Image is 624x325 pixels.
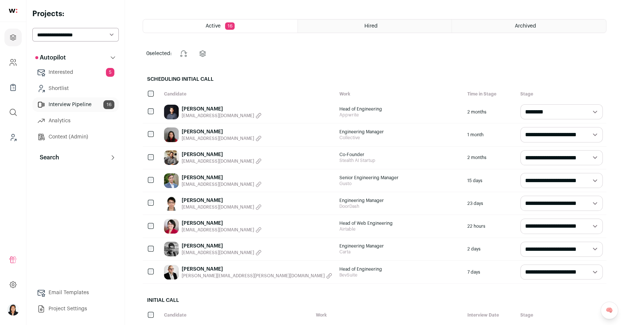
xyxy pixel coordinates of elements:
div: Candidate [160,308,312,322]
a: Context (Admin) [32,130,119,144]
div: 22 hours [464,215,517,237]
span: 16 [225,22,235,30]
a: Email Templates [32,285,119,300]
span: Head of Engineering [339,266,460,272]
a: Interested5 [32,65,119,80]
h2: Scheduling Initial Call [143,71,606,87]
span: 16 [103,100,114,109]
span: Airtable [339,226,460,232]
img: 0b76d351e5d81bc8943a9d9e84122776855d2ac4b828b473fefc920fa087b78c [164,150,179,165]
span: Head of Engineering [339,106,460,112]
img: wellfound-shorthand-0d5821cbd27db2630d0214b213865d53afaa358527fdda9d0ea32b1df1b89c2c.svg [9,9,17,13]
button: [EMAIL_ADDRESS][DOMAIN_NAME] [182,204,261,210]
a: [PERSON_NAME] [182,220,261,227]
span: Appwrite [339,112,460,118]
span: Gusto [339,181,460,187]
span: Hired [364,24,378,29]
a: [PERSON_NAME] [182,105,261,113]
img: 2180cdc42542252ec616b4fc59427cbda6fef27e97d5513980f6894eb07cbaf8 [164,219,179,234]
div: 1 month [464,123,517,146]
div: Work [312,308,464,322]
a: [PERSON_NAME] [182,128,261,136]
div: 23 days [464,192,517,214]
span: Senior Engineering Manager [339,175,460,181]
img: 13709957-medium_jpg [7,304,19,315]
a: Projects [4,29,22,46]
button: [EMAIL_ADDRESS][DOMAIN_NAME] [182,113,261,119]
span: [EMAIL_ADDRESS][DOMAIN_NAME] [182,181,254,187]
span: Stealth AI Startup [339,158,460,163]
img: 91a99fa90632fe518b1fd0eadfc2a33d240d7ecb536e0440a220decadf2152c7.jpg [164,105,179,119]
span: Active [206,24,221,29]
img: b39efe8ebc19149f8da94304718f604b36bc291bc30825a48628545aa4b97e81 [164,265,179,279]
p: Search [35,153,59,162]
div: 2 days [464,238,517,260]
span: Engineering Manager [339,129,460,135]
span: Engineering Manager [339,198,460,203]
a: [PERSON_NAME] [182,174,261,181]
span: [EMAIL_ADDRESS][DOMAIN_NAME] [182,113,254,119]
button: [EMAIL_ADDRESS][DOMAIN_NAME] [182,227,261,233]
span: Head of Web Engineering [339,220,460,226]
a: [PERSON_NAME] [182,151,261,158]
button: [EMAIL_ADDRESS][DOMAIN_NAME] [182,250,261,256]
button: [EMAIL_ADDRESS][DOMAIN_NAME] [182,158,261,164]
span: [PERSON_NAME][EMAIL_ADDRESS][PERSON_NAME][DOMAIN_NAME] [182,273,325,279]
span: Engineering Manager [339,243,460,249]
a: Shortlist [32,81,119,96]
img: 7e184e77eff0a78da78c0b9697243c1f97fa72b6ff0b86a8377bf69b8626ed25 [164,242,179,256]
h2: Projects: [32,9,119,19]
div: 2 months [464,101,517,123]
span: 5 [106,68,114,77]
button: [EMAIL_ADDRESS][DOMAIN_NAME] [182,181,261,187]
img: 67e63c6958932ab9024468f2f761163866faf07d6b1bb4f10c3e841dc967eac5 [164,196,179,211]
span: [EMAIL_ADDRESS][DOMAIN_NAME] [182,227,254,233]
div: 15 days [464,169,517,192]
span: [EMAIL_ADDRESS][DOMAIN_NAME] [182,158,254,164]
h2: Initial Call [143,292,606,308]
button: [PERSON_NAME][EMAIL_ADDRESS][PERSON_NAME][DOMAIN_NAME] [182,273,332,279]
button: Autopilot [32,50,119,65]
span: [EMAIL_ADDRESS][DOMAIN_NAME] [182,136,254,141]
div: 2 months [464,147,517,169]
span: [EMAIL_ADDRESS][DOMAIN_NAME] [182,204,254,210]
a: Company Lists [4,79,22,96]
div: Stage [517,87,606,101]
span: DoorDash [339,203,460,209]
a: Archived [452,19,606,33]
span: [EMAIL_ADDRESS][DOMAIN_NAME] [182,250,254,256]
div: 7 days [464,261,517,283]
button: Open dropdown [7,304,19,315]
a: [PERSON_NAME] [182,266,332,273]
a: Interview Pipeline16 [32,97,119,112]
p: Autopilot [35,53,66,62]
a: Project Settings [32,301,119,316]
span: Archived [515,24,536,29]
a: Company and ATS Settings [4,54,22,71]
button: [EMAIL_ADDRESS][DOMAIN_NAME] [182,136,261,141]
a: Leads (Backoffice) [4,129,22,146]
span: Co-Founder [339,152,460,158]
span: 0 [146,51,149,56]
a: Hired [298,19,452,33]
div: Time in Stage [464,87,517,101]
div: Interview Date [464,308,517,322]
img: cb5c93cc6cecabb75389039cb1ca5c6804515663f48a0c1592b4aedbff7a6cb1 [164,127,179,142]
span: Carta [339,249,460,255]
div: Candidate [160,87,336,101]
span: BevSuite [339,272,460,278]
a: 🧠 [600,301,618,319]
a: Analytics [32,113,119,128]
button: Search [32,150,119,165]
a: [PERSON_NAME] [182,242,261,250]
img: 16b007f326ecffbc8ffc3f01f35c4afa36dc7e1b382f79ad110b5c6d297e12c5.jpg [164,173,179,188]
span: selected: [146,50,172,57]
div: Stage [517,308,606,322]
a: [PERSON_NAME] [182,197,261,204]
div: Work [336,87,464,101]
span: Collective [339,135,460,141]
